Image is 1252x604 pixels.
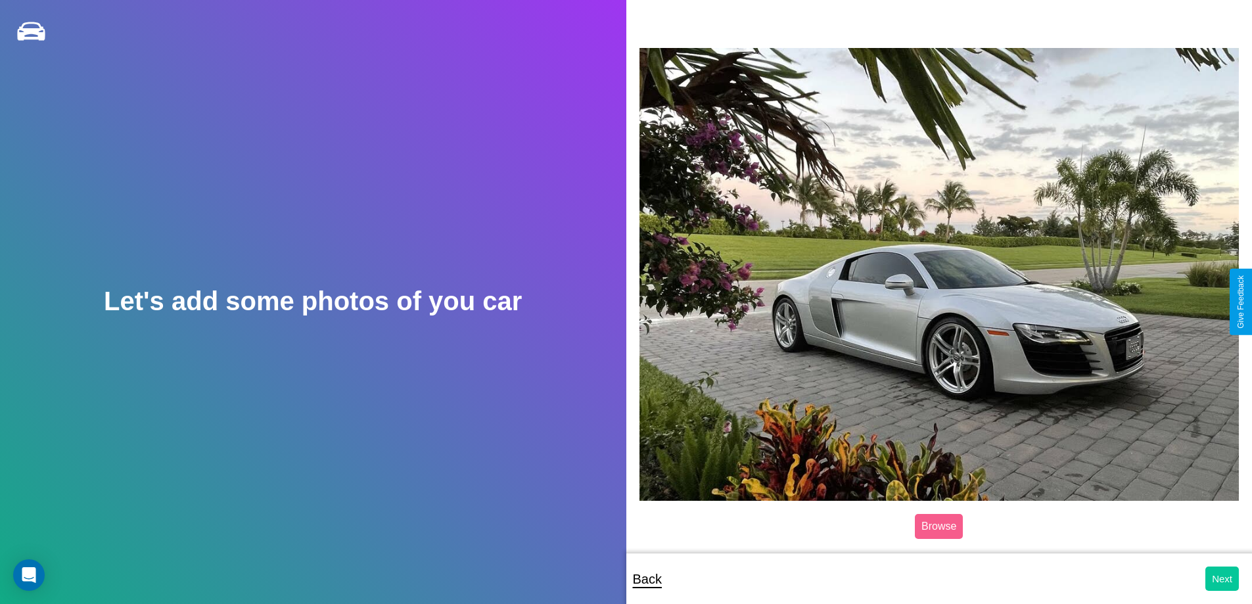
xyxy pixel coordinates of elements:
[104,287,522,316] h2: Let's add some photos of you car
[915,514,963,539] label: Browse
[1205,567,1239,591] button: Next
[13,559,45,591] div: Open Intercom Messenger
[633,567,662,591] p: Back
[639,48,1240,500] img: posted
[1236,275,1245,329] div: Give Feedback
